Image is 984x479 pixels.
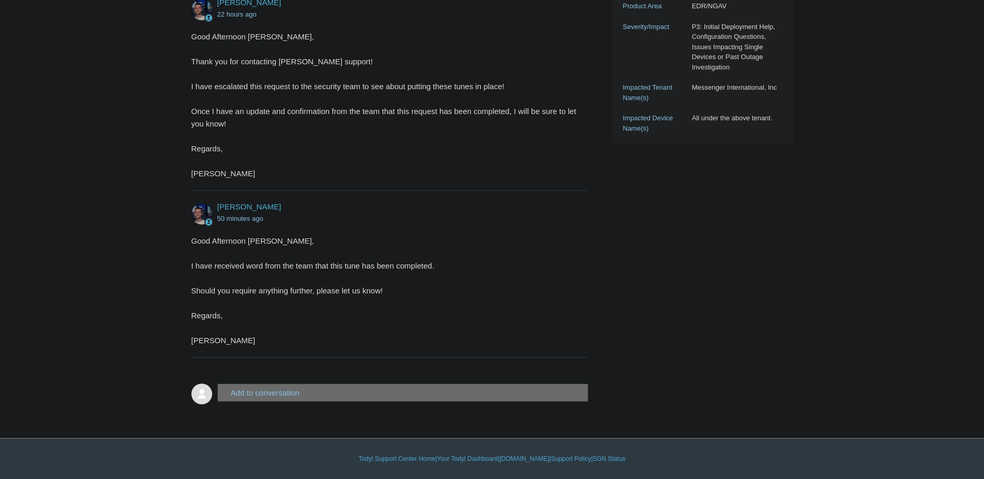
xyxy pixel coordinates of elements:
[687,1,783,11] dd: EDR/NGAV
[551,454,591,463] a: Support Policy
[687,22,783,73] dd: P3: Initial Deployment Help, Configuration Questions, Issues Impacting Single Devices or Past Out...
[217,202,281,211] a: [PERSON_NAME]
[217,215,264,222] time: 09/03/2025, 11:54
[217,202,281,211] span: Connor Davis
[217,10,257,18] time: 09/02/2025, 14:33
[358,454,435,463] a: Todyl Support Center Home
[217,384,589,402] button: Add to conversation
[437,454,497,463] a: Your Todyl Dashboard
[623,82,687,103] dt: Impacted Tenant Name(s)
[191,454,793,463] div: | | | |
[623,113,687,133] dt: Impacted Device Name(s)
[623,1,687,11] dt: Product Area
[191,31,578,180] div: Good Afternoon [PERSON_NAME], Thank you for contacting [PERSON_NAME] support! I have escalated th...
[500,454,549,463] a: [DOMAIN_NAME]
[687,113,783,123] dd: All under the above tenant.
[191,235,578,347] div: Good Afternoon [PERSON_NAME], I have received word from the team that this tune has been complete...
[623,22,687,32] dt: Severity/Impact
[593,454,626,463] a: SGN Status
[687,82,783,93] dd: Messenger International, Inc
